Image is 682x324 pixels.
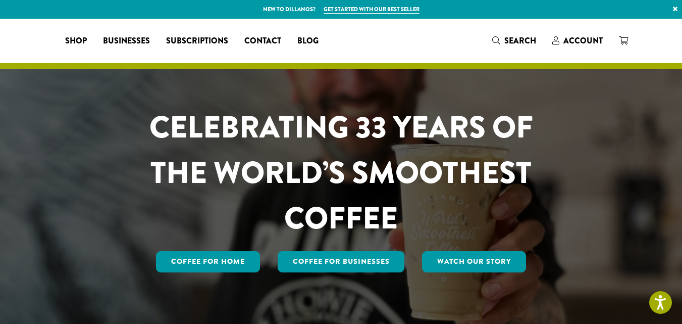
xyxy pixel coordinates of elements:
[103,35,150,48] span: Businesses
[244,35,281,48] span: Contact
[422,251,526,272] a: Watch Our Story
[297,35,319,48] span: Blog
[156,251,260,272] a: Coffee for Home
[166,35,228,48] span: Subscriptions
[324,5,419,14] a: Get started with our best seller
[504,35,536,47] span: Search
[278,251,405,272] a: Coffee For Businesses
[484,32,544,49] a: Search
[57,33,95,49] a: Shop
[120,105,563,241] h1: CELEBRATING 33 YEARS OF THE WORLD’S SMOOTHEST COFFEE
[65,35,87,48] span: Shop
[563,35,603,47] span: Account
